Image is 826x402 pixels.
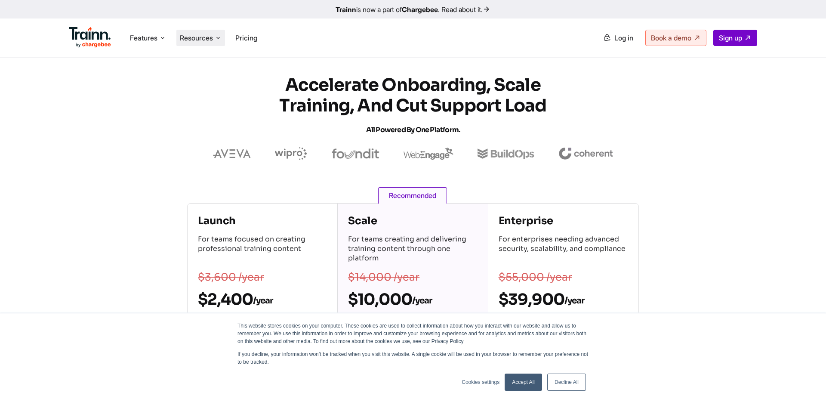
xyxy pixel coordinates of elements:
a: Accept All [505,374,542,391]
p: This website stores cookies on your computer. These cookies are used to collect information about... [237,322,589,345]
h2: $10,000 [348,290,477,309]
span: Recommended [378,187,447,204]
a: Decline All [547,374,586,391]
img: buildops logo [478,148,534,159]
img: foundit logo [331,148,379,159]
img: Trainn Logo [69,27,111,48]
sub: /year [412,295,432,306]
sub: /year [564,295,584,306]
h4: Scale [348,214,477,228]
p: For teams creating and delivering training content through one platform [348,235,477,265]
span: Features [130,33,157,43]
b: Chargebee [402,5,438,14]
h1: Accelerate Onboarding, Scale Training, and Cut Support Load [258,75,568,140]
a: Sign up [713,30,757,46]
img: coherent logo [558,148,613,160]
a: Log in [598,30,638,46]
span: Resources [180,33,213,43]
span: Book a demo [651,34,691,42]
a: Pricing [235,34,257,42]
p: If you decline, your information won’t be tracked when you visit this website. A single cookie wi... [237,350,589,366]
span: Sign up [719,34,742,42]
span: Log in [614,34,633,42]
s: $55,000 /year [499,271,572,284]
img: aveva logo [213,149,251,158]
h2: $39,900 [499,290,628,309]
img: webengage logo [404,148,453,160]
h4: Launch [198,214,327,228]
p: For teams focused on creating professional training content [198,235,327,265]
b: Trainn [336,5,356,14]
s: $14,000 /year [348,271,419,284]
p: For enterprises needing advanced security, scalability, and compliance [499,235,628,265]
a: Book a demo [645,30,706,46]
s: $3,600 /year [198,271,264,284]
a: Cookies settings [462,378,499,386]
img: wipro logo [275,147,307,160]
h2: $2,400 [198,290,327,309]
span: All Powered by One Platform. [366,125,460,134]
h4: Enterprise [499,214,628,228]
sub: /year [253,295,273,306]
